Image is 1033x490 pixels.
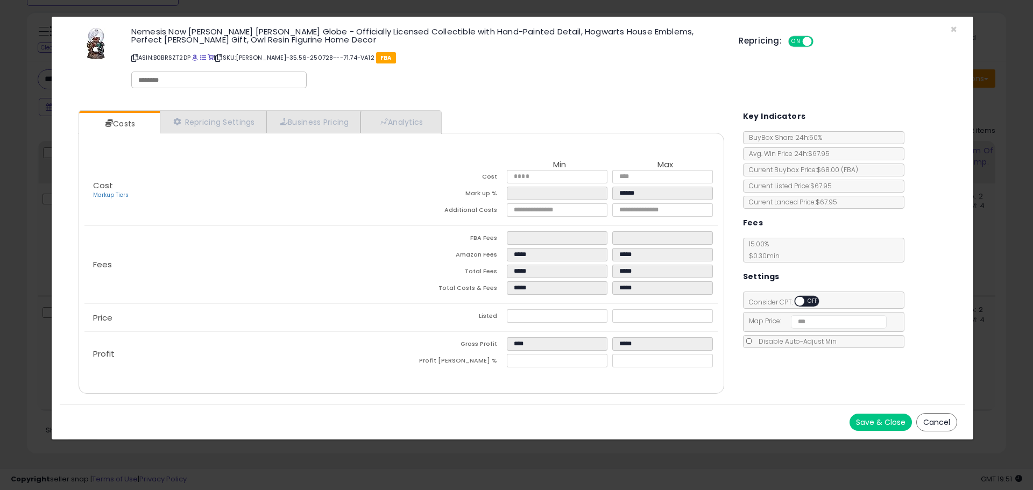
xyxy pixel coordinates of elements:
td: Profit [PERSON_NAME] % [401,354,507,371]
a: Business Pricing [266,111,360,133]
td: Amazon Fees [401,248,507,265]
td: Listed [401,309,507,326]
span: $68.00 [817,165,858,174]
span: 15.00 % [744,239,780,260]
span: × [950,22,957,37]
span: OFF [812,37,829,46]
td: Additional Costs [401,203,507,220]
p: ASIN: B0BRSZT2DP | SKU: [PERSON_NAME]-35.56-250728---71.74-VA12 [131,49,723,66]
span: Current Listed Price: $67.95 [744,181,832,190]
span: Current Landed Price: $67.95 [744,197,837,207]
p: Price [84,314,401,322]
p: Profit [84,350,401,358]
img: 51JJSJbb4lL._SL60_.jpg [80,27,112,60]
a: Markup Tiers [93,191,129,199]
a: Repricing Settings [160,111,266,133]
h5: Key Indicators [743,110,806,123]
h5: Settings [743,270,780,283]
a: All offer listings [200,53,206,62]
span: OFF [804,297,822,306]
td: FBA Fees [401,231,507,248]
span: Map Price: [744,316,887,325]
span: BuyBox Share 24h: 50% [744,133,822,142]
td: Gross Profit [401,337,507,354]
td: Total Fees [401,265,507,281]
button: Cancel [916,413,957,431]
a: BuyBox page [192,53,198,62]
td: Total Costs & Fees [401,281,507,298]
a: Analytics [360,111,440,133]
h5: Fees [743,216,763,230]
span: Avg. Win Price 24h: $67.95 [744,149,830,158]
th: Max [612,160,718,170]
span: FBA [376,52,396,63]
span: $0.30 min [744,251,780,260]
span: ( FBA ) [841,165,858,174]
h3: Nemesis Now [PERSON_NAME] [PERSON_NAME] Globe - Officially Licensed Collectible with Hand-Painted... [131,27,723,44]
a: Your listing only [208,53,214,62]
span: Consider CPT: [744,297,833,307]
span: ON [789,37,803,46]
p: Cost [84,181,401,200]
th: Min [507,160,612,170]
p: Fees [84,260,401,269]
h5: Repricing: [739,37,782,45]
button: Save & Close [850,414,912,431]
td: Mark up % [401,187,507,203]
span: Disable Auto-Adjust Min [753,337,837,346]
span: Current Buybox Price: [744,165,858,174]
a: Costs [79,113,159,134]
td: Cost [401,170,507,187]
